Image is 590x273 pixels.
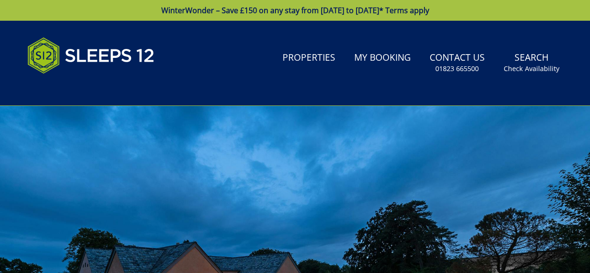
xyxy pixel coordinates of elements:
[504,64,559,73] small: Check Availability
[435,64,479,73] small: 01823 665500
[350,48,415,69] a: My Booking
[27,32,155,79] img: Sleeps 12
[279,48,339,69] a: Properties
[500,48,563,78] a: SearchCheck Availability
[426,48,489,78] a: Contact Us01823 665500
[23,85,122,93] iframe: Customer reviews powered by Trustpilot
